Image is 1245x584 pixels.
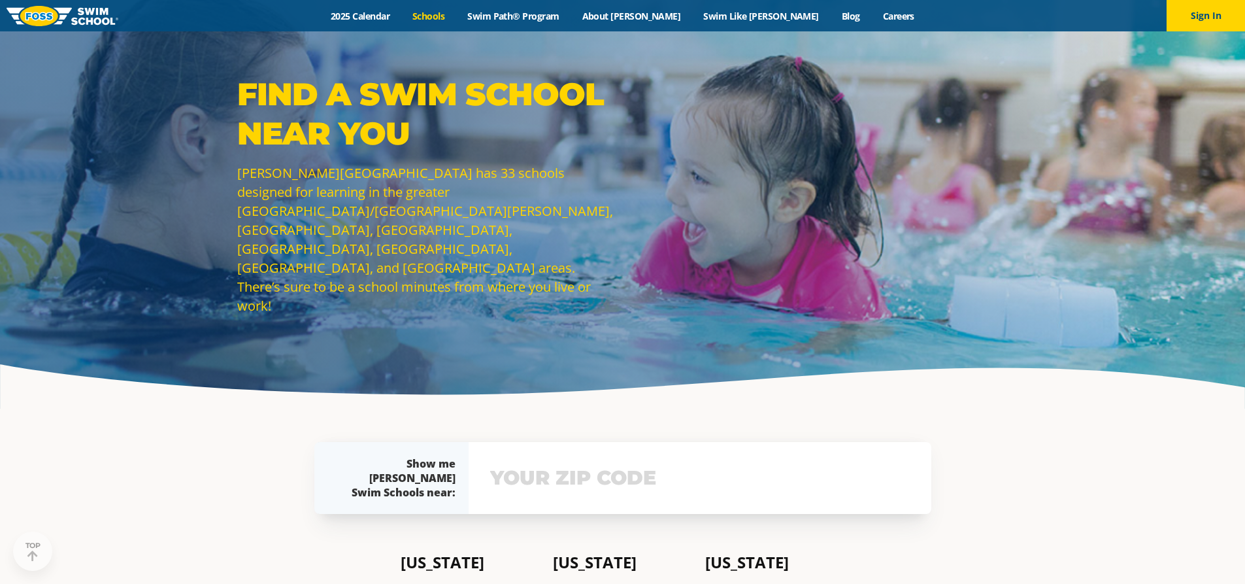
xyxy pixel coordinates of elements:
[487,459,913,497] input: YOUR ZIP CODE
[553,553,692,572] h4: [US_STATE]
[401,10,456,22] a: Schools
[871,10,925,22] a: Careers
[571,10,692,22] a: About [PERSON_NAME]
[692,10,831,22] a: Swim Like [PERSON_NAME]
[320,10,401,22] a: 2025 Calendar
[830,10,871,22] a: Blog
[25,541,41,562] div: TOP
[7,6,118,26] img: FOSS Swim School Logo
[340,456,456,500] div: Show me [PERSON_NAME] Swim Schools near:
[456,10,571,22] a: Swim Path® Program
[705,553,844,572] h4: [US_STATE]
[401,553,540,572] h4: [US_STATE]
[237,163,616,315] p: [PERSON_NAME][GEOGRAPHIC_DATA] has 33 schools designed for learning in the greater [GEOGRAPHIC_DA...
[237,75,616,153] p: Find a Swim School Near You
